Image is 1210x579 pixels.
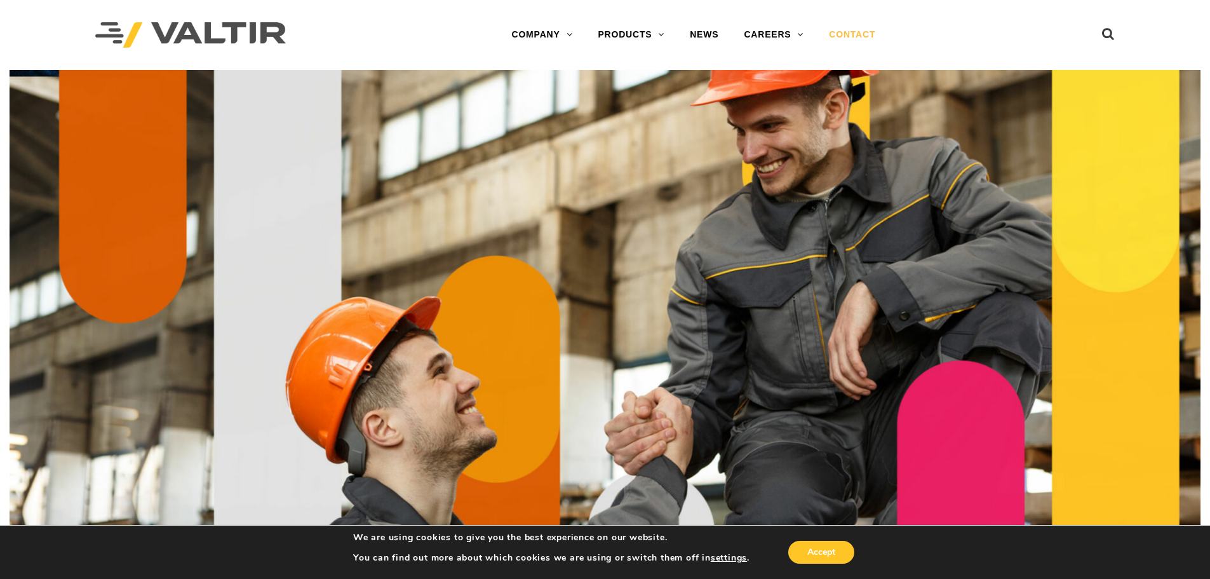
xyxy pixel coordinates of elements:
p: You can find out more about which cookies we are using or switch them off in . [353,552,750,564]
a: CAREERS [731,22,816,48]
a: NEWS [677,22,731,48]
button: settings [711,552,747,564]
button: Accept [788,541,854,564]
a: PRODUCTS [585,22,677,48]
a: COMPANY [499,22,585,48]
img: Contact_1 [10,70,1200,540]
img: Valtir [95,22,286,48]
a: CONTACT [816,22,888,48]
p: We are using cookies to give you the best experience on our website. [353,532,750,543]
